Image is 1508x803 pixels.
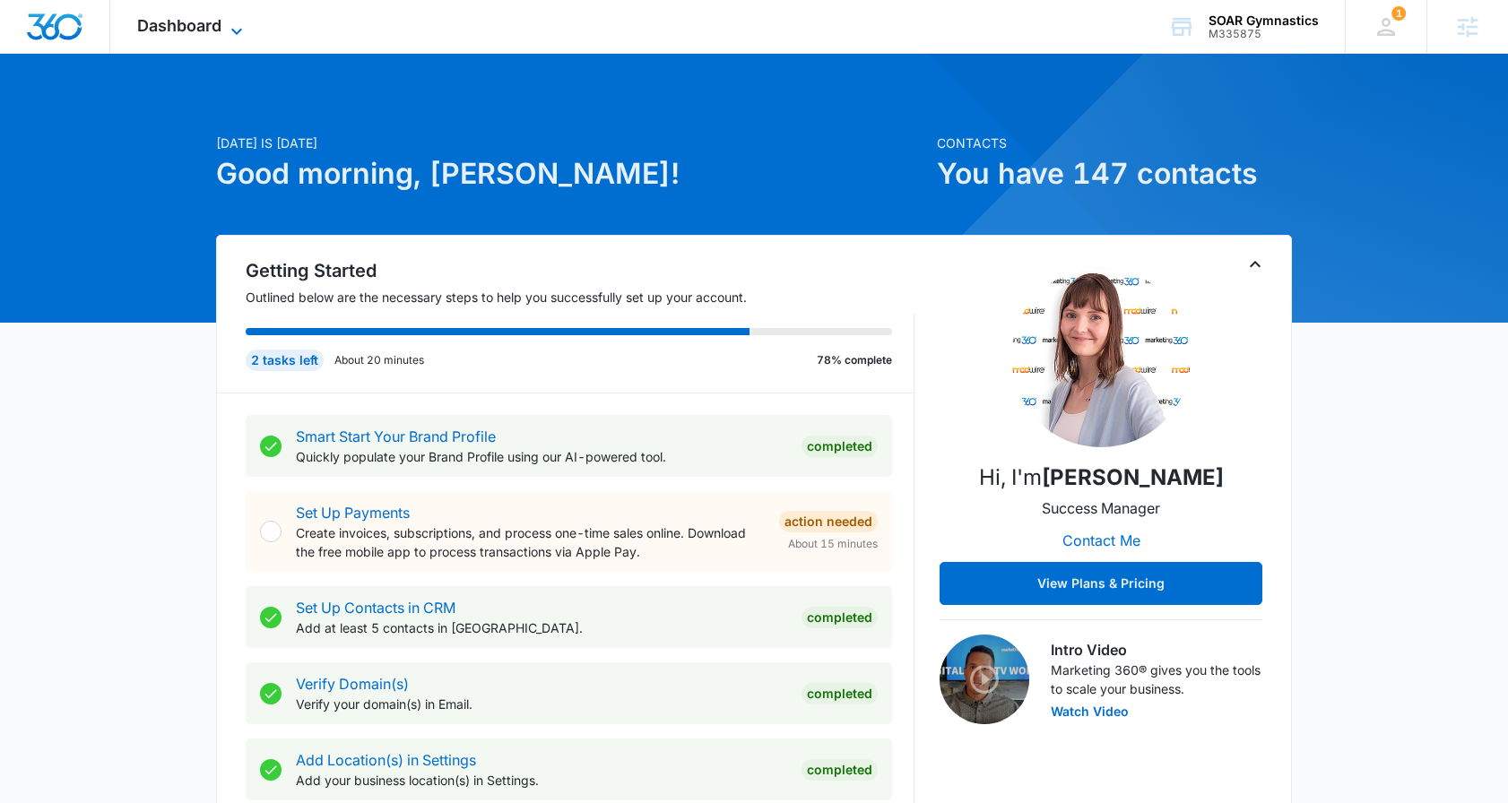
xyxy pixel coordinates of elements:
[334,352,424,368] p: About 20 minutes
[979,462,1224,494] p: Hi, I'm
[29,47,43,61] img: website_grey.svg
[802,436,878,457] div: Completed
[296,675,409,693] a: Verify Domain(s)
[937,134,1292,152] p: Contacts
[1209,13,1319,28] div: account name
[1391,6,1406,21] div: notifications count
[296,504,410,522] a: Set Up Payments
[178,104,193,118] img: tab_keywords_by_traffic_grey.svg
[296,427,496,445] a: Smart Start Your Brand Profile
[940,635,1029,724] img: Intro Video
[29,29,43,43] img: logo_orange.svg
[937,152,1292,195] h1: You have 147 contacts
[940,562,1262,605] button: View Plans & Pricing
[779,511,878,532] div: Action Needed
[802,759,878,781] div: Completed
[216,134,926,152] p: [DATE] is [DATE]
[47,47,197,61] div: Domain: [DOMAIN_NAME]
[296,695,787,713] p: Verify your domain(s) in Email.
[1244,254,1266,275] button: Toggle Collapse
[1042,464,1224,490] strong: [PERSON_NAME]
[296,618,787,637] p: Add at least 5 contacts in [GEOGRAPHIC_DATA].
[198,106,302,117] div: Keywords by Traffic
[1051,639,1262,661] h3: Intro Video
[296,771,787,790] p: Add your business location(s) in Settings.
[802,683,878,704] div: Completed
[296,447,787,466] p: Quickly populate your Brand Profile using our AI-powered tool.
[48,104,63,118] img: tab_domain_overview_orange.svg
[1391,6,1406,21] span: 1
[246,350,324,371] div: 2 tasks left
[216,152,926,195] h1: Good morning, [PERSON_NAME]!
[1051,705,1129,718] button: Watch Video
[1051,661,1262,698] p: Marketing 360® gives you the tools to scale your business.
[50,29,88,43] div: v 4.0.25
[1044,519,1158,562] button: Contact Me
[1011,268,1191,447] img: Christy Perez
[802,607,878,628] div: Completed
[788,536,878,552] span: About 15 minutes
[246,257,914,284] h2: Getting Started
[1042,497,1160,519] p: Success Manager
[296,751,476,769] a: Add Location(s) in Settings
[137,16,221,35] span: Dashboard
[246,288,914,307] p: Outlined below are the necessary steps to help you successfully set up your account.
[296,523,765,561] p: Create invoices, subscriptions, and process one-time sales online. Download the free mobile app t...
[296,599,455,617] a: Set Up Contacts in CRM
[68,106,160,117] div: Domain Overview
[1209,28,1319,40] div: account id
[817,352,892,368] p: 78% complete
